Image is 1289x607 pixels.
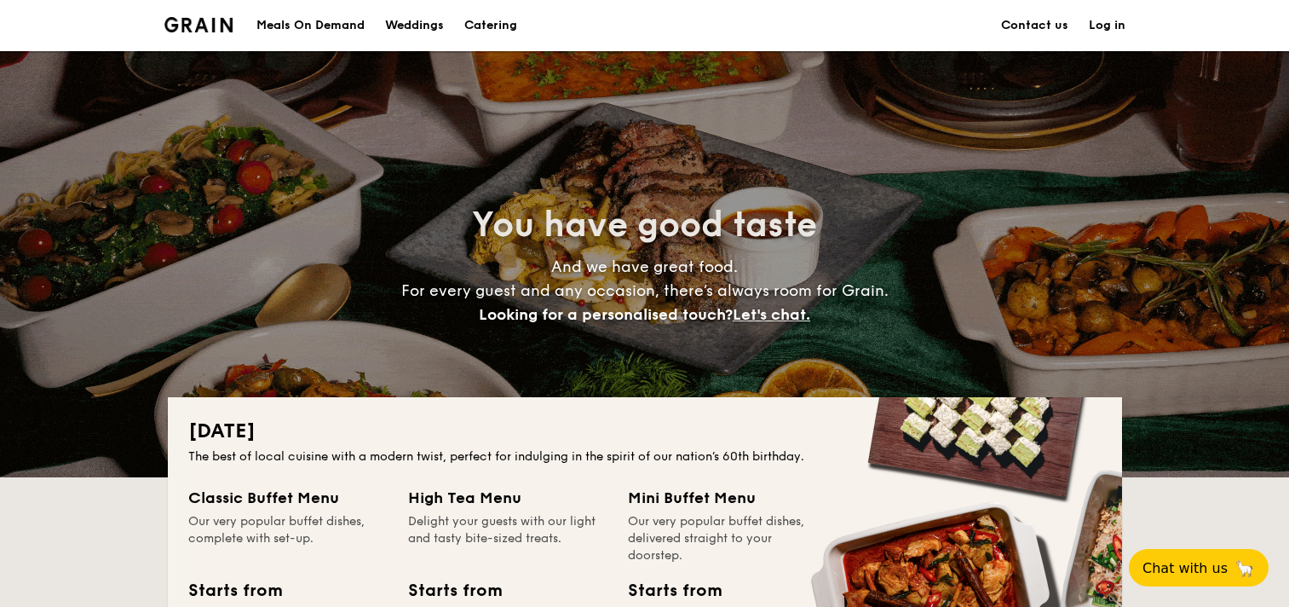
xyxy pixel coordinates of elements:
div: Delight your guests with our light and tasty bite-sized treats. [408,513,607,564]
div: Starts from [628,578,721,604]
div: Classic Buffet Menu [188,486,388,510]
a: Logotype [164,17,233,32]
div: High Tea Menu [408,486,607,510]
span: You have good taste [472,205,817,246]
div: Starts from [408,578,501,604]
span: Looking for a personalised touch? [479,305,733,324]
div: Our very popular buffet dishes, delivered straight to your doorstep. [628,513,827,564]
span: And we have great food. For every guest and any occasion, there’s always room for Grain. [401,257,889,324]
h2: [DATE] [188,418,1102,445]
div: The best of local cuisine with a modern twist, perfect for indulging in the spirit of our nation’... [188,448,1102,465]
div: Mini Buffet Menu [628,486,827,510]
div: Our very popular buffet dishes, complete with set-up. [188,513,388,564]
span: Chat with us [1142,560,1228,576]
span: 🦙 [1234,558,1255,578]
div: Starts from [188,578,281,604]
span: Let's chat. [733,305,810,324]
img: Grain [164,17,233,32]
button: Chat with us🦙 [1129,549,1269,587]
